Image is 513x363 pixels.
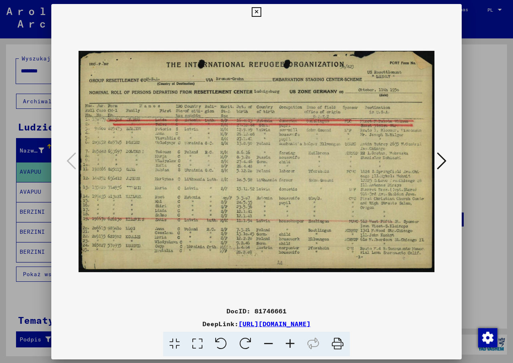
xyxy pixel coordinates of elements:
[79,20,434,303] img: 001.jpg
[238,320,311,328] a: [URL][DOMAIN_NAME]
[478,328,497,347] div: Zmiana zgody
[51,319,462,329] div: DeepLink:
[478,328,497,347] img: Zmiana zgody
[51,306,462,316] div: DocID: 81746661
